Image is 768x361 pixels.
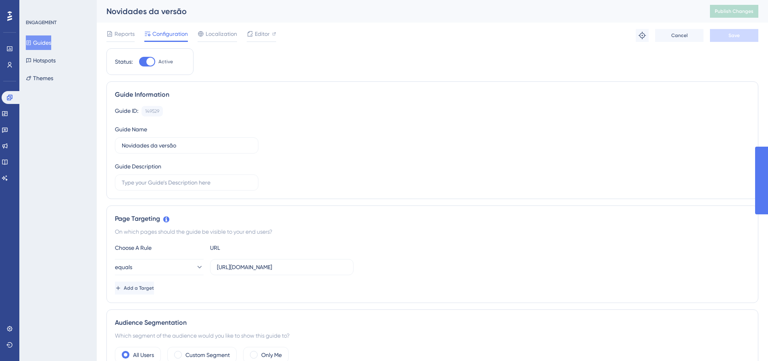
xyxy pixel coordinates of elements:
[715,8,753,15] span: Publish Changes
[655,29,703,42] button: Cancel
[185,350,230,360] label: Custom Segment
[114,29,135,39] span: Reports
[122,178,252,187] input: Type your Guide’s Description here
[710,29,758,42] button: Save
[26,71,53,85] button: Themes
[26,19,56,26] div: ENGAGEMENT
[206,29,237,39] span: Localization
[115,124,147,134] div: Guide Name
[152,29,188,39] span: Configuration
[115,227,750,237] div: On which pages should the guide be visible to your end users?
[115,90,750,100] div: Guide Information
[710,5,758,18] button: Publish Changes
[106,6,690,17] div: Novidades da versão
[115,214,750,224] div: Page Targeting
[26,35,51,50] button: Guides
[261,350,282,360] label: Only Me
[115,262,132,272] span: equals
[115,259,204,275] button: equals
[115,318,750,328] div: Audience Segmentation
[115,243,204,253] div: Choose A Rule
[115,106,138,116] div: Guide ID:
[124,285,154,291] span: Add a Target
[728,32,740,39] span: Save
[671,32,688,39] span: Cancel
[122,141,252,150] input: Type your Guide’s Name here
[255,29,270,39] span: Editor
[115,162,161,171] div: Guide Description
[115,331,750,340] div: Which segment of the audience would you like to show this guide to?
[26,53,56,68] button: Hotspots
[115,282,154,295] button: Add a Target
[217,263,347,272] input: yourwebsite.com/path
[133,350,154,360] label: All Users
[210,243,299,253] div: URL
[158,58,173,65] span: Active
[145,108,159,114] div: 149529
[115,57,133,66] div: Status:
